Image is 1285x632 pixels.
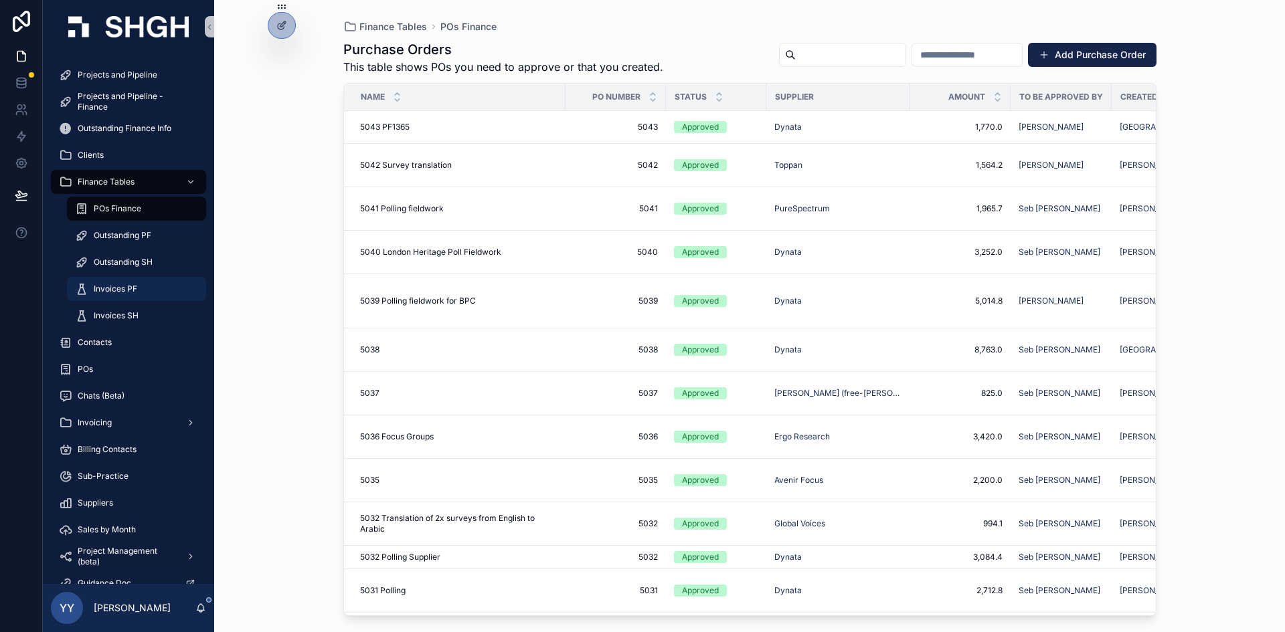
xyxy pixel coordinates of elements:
a: Clients [51,143,206,167]
span: Projects and Pipeline [78,70,157,80]
a: [PERSON_NAME] [1120,203,1185,214]
a: Approved [674,431,758,443]
span: 5031 Polling [360,585,406,596]
a: Seb [PERSON_NAME] [1019,552,1104,562]
a: Seb [PERSON_NAME] [1019,552,1100,562]
div: Approved [682,344,719,356]
span: 5037 [574,388,658,399]
span: Chats (Beta) [78,391,124,401]
span: Finance Tables [78,177,135,187]
a: Avenir Focus [774,475,902,486]
span: PO Number [592,92,640,102]
span: 5032 [574,518,658,529]
span: 5038 [360,344,379,355]
a: 5031 [574,585,658,596]
a: Approved [674,121,758,133]
a: Finance Tables [51,170,206,194]
a: [GEOGRAPHIC_DATA] [1120,122,1202,132]
span: This table shows POs you need to approve or that you created. [343,59,663,75]
div: Approved [682,431,719,443]
a: Approved [674,387,758,399]
a: Ergo Research [774,431,902,442]
a: Dynata [774,122,902,132]
span: Dynata [774,122,802,132]
a: 825.0 [918,388,1003,399]
a: Seb [PERSON_NAME] [1019,203,1100,214]
span: [GEOGRAPHIC_DATA] [1120,344,1202,355]
span: [PERSON_NAME] [1120,160,1185,171]
a: Approved [674,246,758,258]
a: 5043 [574,122,658,132]
a: Seb [PERSON_NAME] [1019,475,1104,486]
div: Approved [682,246,719,258]
a: 5032 [574,552,658,562]
a: [PERSON_NAME] [1019,296,1084,306]
a: 5041 [574,203,658,214]
a: 5031 Polling [360,585,558,596]
a: 2,712.8 [918,585,1003,596]
span: Projects and Pipeline - Finance [78,91,193,112]
span: Ergo Research [774,431,830,442]
a: Guidance Doc [51,571,206,595]
a: Projects and Pipeline [51,63,206,87]
a: Seb [PERSON_NAME] [1019,388,1100,399]
a: Dynata [774,585,902,596]
a: 5042 [574,160,658,171]
span: Clients [78,150,104,161]
a: 5032 Translation of 2x surveys from English to Arabic [360,513,558,534]
span: Dynata [774,552,802,562]
a: [PERSON_NAME] [1019,122,1084,132]
a: Dynata [774,247,902,257]
span: Outstanding SH [94,257,153,268]
a: Dynata [774,552,902,562]
a: Seb [PERSON_NAME] [1019,388,1104,399]
a: Seb [PERSON_NAME] [1019,518,1104,529]
a: 5038 [574,344,658,355]
span: Amount [948,92,985,102]
span: 5036 [574,431,658,442]
a: Dynata [774,296,902,306]
a: 1,564.2 [918,160,1003,171]
a: [PERSON_NAME] [1120,203,1204,214]
a: [PERSON_NAME] [1120,518,1204,529]
span: Invoicing [78,417,112,428]
span: Seb [PERSON_NAME] [1019,247,1100,257]
a: Dynata [774,296,802,306]
a: [PERSON_NAME] [1120,247,1185,257]
a: Seb [PERSON_NAME] [1019,518,1100,529]
a: Outstanding SH [67,250,206,274]
span: 5,014.8 [918,296,1003,306]
span: 3,420.0 [918,431,1003,442]
span: 5037 [360,388,379,399]
a: 3,084.4 [918,552,1003,562]
span: Global Voices [774,518,825,529]
a: Invoices PF [67,277,206,301]
img: App logo [68,16,189,37]
a: 1,770.0 [918,122,1003,132]
a: [PERSON_NAME] [1120,296,1204,306]
a: 2,200.0 [918,475,1003,486]
a: [PERSON_NAME] [1120,552,1204,562]
span: [PERSON_NAME] [1120,296,1185,306]
a: POs [51,357,206,381]
a: 8,763.0 [918,344,1003,355]
a: Approved [674,295,758,307]
span: [PERSON_NAME] (free-[PERSON_NAME] moderator) [774,388,902,399]
span: POs Finance [94,203,141,214]
a: POs Finance [440,20,497,33]
a: Global Voices [774,518,902,529]
span: 5043 PF1365 [360,122,410,132]
a: Toppan [774,160,902,171]
a: Project Management (beta) [51,544,206,568]
a: 5040 [574,247,658,257]
a: [PERSON_NAME] [1019,122,1104,132]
